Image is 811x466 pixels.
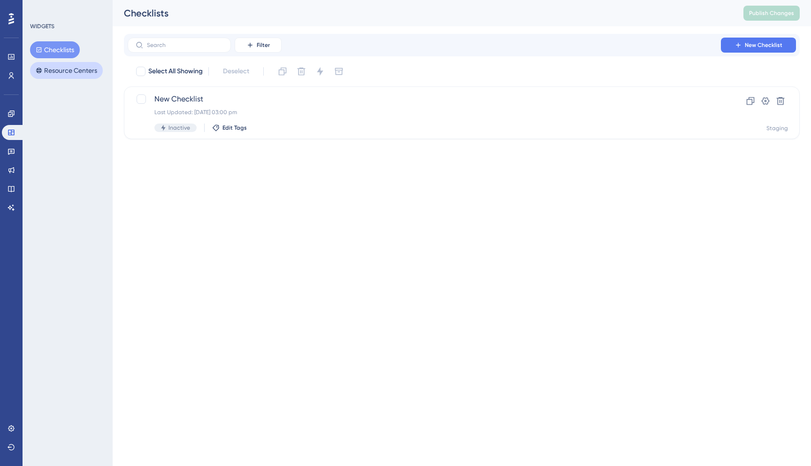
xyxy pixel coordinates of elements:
[212,124,247,132] button: Edit Tags
[766,124,788,132] div: Staging
[214,63,258,80] button: Deselect
[30,23,54,30] div: WIDGETS
[749,9,794,17] span: Publish Changes
[154,93,694,105] span: New Checklist
[124,7,720,20] div: Checklists
[721,38,796,53] button: New Checklist
[168,124,190,132] span: Inactive
[148,66,203,77] span: Select All Showing
[147,42,223,48] input: Search
[222,124,247,132] span: Edit Tags
[257,41,270,49] span: Filter
[30,41,80,58] button: Checklists
[223,66,249,77] span: Deselect
[745,41,782,49] span: New Checklist
[743,6,800,21] button: Publish Changes
[30,62,103,79] button: Resource Centers
[154,109,694,116] div: Last Updated: [DATE] 03:00 pm
[235,38,282,53] button: Filter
